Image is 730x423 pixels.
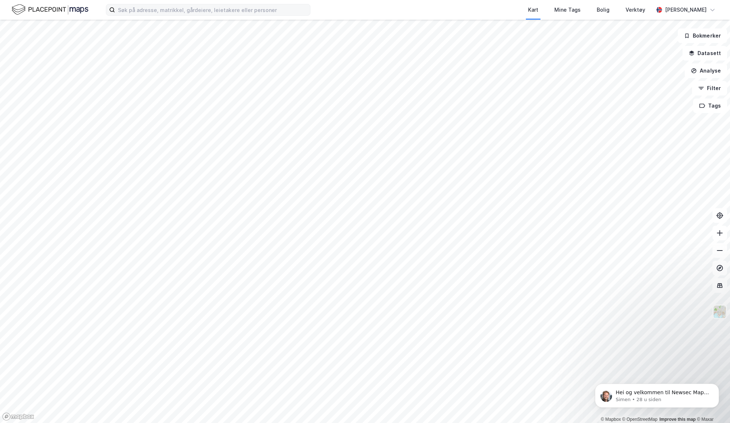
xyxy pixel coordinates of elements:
[584,368,730,419] iframe: Intercom notifications melding
[626,5,645,14] div: Verktøy
[683,46,727,61] button: Datasett
[597,5,609,14] div: Bolig
[12,3,88,16] img: logo.f888ab2527a4732fd821a326f86c7f29.svg
[692,81,727,96] button: Filter
[660,417,696,422] a: Improve this map
[713,305,727,319] img: Z
[685,63,727,78] button: Analyse
[678,28,727,43] button: Bokmerker
[554,5,581,14] div: Mine Tags
[601,417,621,422] a: Mapbox
[622,417,658,422] a: OpenStreetMap
[693,98,727,113] button: Tags
[115,4,310,15] input: Søk på adresse, matrikkel, gårdeiere, leietakere eller personer
[2,412,34,421] a: Mapbox homepage
[665,5,707,14] div: [PERSON_NAME]
[528,5,538,14] div: Kart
